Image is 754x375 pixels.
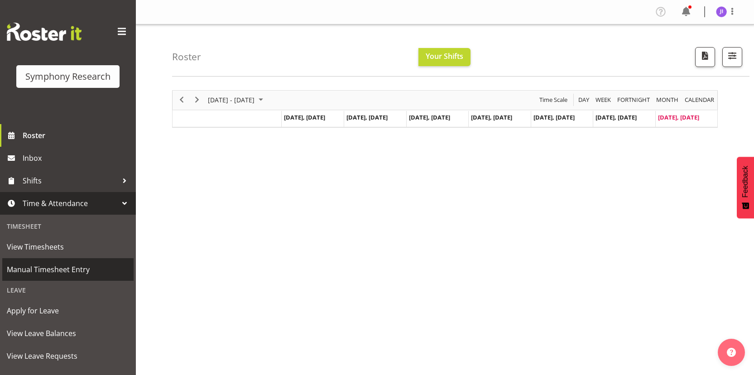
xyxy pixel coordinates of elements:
img: help-xxl-2.png [727,348,736,357]
button: Time Scale [538,94,569,106]
span: Manual Timesheet Entry [7,263,129,276]
div: Timesheet [2,217,134,236]
a: View Timesheets [2,236,134,258]
span: View Leave Balances [7,327,129,340]
span: Inbox [23,151,131,165]
div: August 04 - 10, 2025 [205,91,269,110]
span: Month [655,94,679,106]
span: Apply for Leave [7,304,129,317]
span: Shifts [23,174,118,187]
button: Previous [176,94,188,106]
div: Timeline Week of August 10, 2025 [172,90,718,128]
span: Your Shifts [426,51,463,61]
button: Download a PDF of the roster according to the set date range. [695,47,715,67]
a: Manual Timesheet Entry [2,258,134,281]
a: Apply for Leave [2,299,134,322]
button: Next [191,94,203,106]
span: calendar [684,94,715,106]
button: Feedback - Show survey [737,157,754,218]
button: August 2025 [207,94,267,106]
span: [DATE], [DATE] [346,113,388,121]
span: Feedback [741,166,749,197]
span: Day [577,94,590,106]
button: Fortnight [616,94,652,106]
a: View Leave Balances [2,322,134,345]
div: Symphony Research [25,70,110,83]
span: [DATE], [DATE] [533,113,575,121]
span: View Timesheets [7,240,129,254]
span: Roster [23,129,131,142]
span: [DATE] - [DATE] [207,94,255,106]
img: jonathan-isidoro5583.jpg [716,6,727,17]
span: [DATE], [DATE] [284,113,325,121]
button: Timeline Month [655,94,680,106]
div: next period [189,91,205,110]
span: View Leave Requests [7,349,129,363]
h4: Roster [172,52,201,62]
div: previous period [174,91,189,110]
span: [DATE], [DATE] [471,113,512,121]
span: [DATE], [DATE] [409,113,450,121]
span: [DATE], [DATE] [596,113,637,121]
div: Leave [2,281,134,299]
button: Month [683,94,716,106]
button: Timeline Week [594,94,613,106]
button: Filter Shifts [722,47,742,67]
span: Week [595,94,612,106]
img: Rosterit website logo [7,23,82,41]
span: Time Scale [538,94,568,106]
span: Time & Attendance [23,197,118,210]
a: View Leave Requests [2,345,134,367]
span: [DATE], [DATE] [658,113,699,121]
span: Fortnight [616,94,651,106]
button: Your Shifts [418,48,471,66]
button: Timeline Day [577,94,591,106]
